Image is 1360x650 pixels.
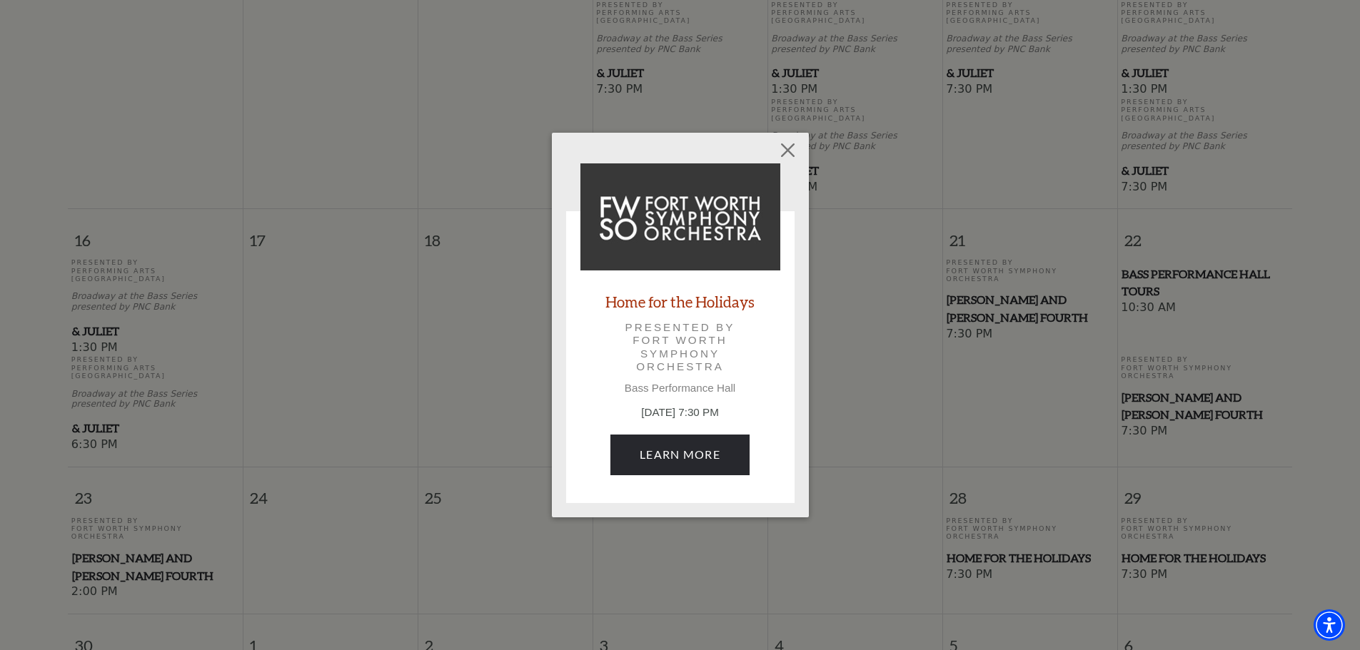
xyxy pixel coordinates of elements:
a: November 28, 7:30 PM Learn More [610,435,750,474]
p: [DATE] 7:30 PM [580,405,780,421]
img: Home for the Holidays [580,163,780,270]
p: Bass Performance Hall [580,382,780,395]
div: Accessibility Menu [1314,609,1345,641]
p: Presented by Fort Worth Symphony Orchestra [600,321,760,373]
button: Close [774,137,801,164]
a: Home for the Holidays [605,292,755,311]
